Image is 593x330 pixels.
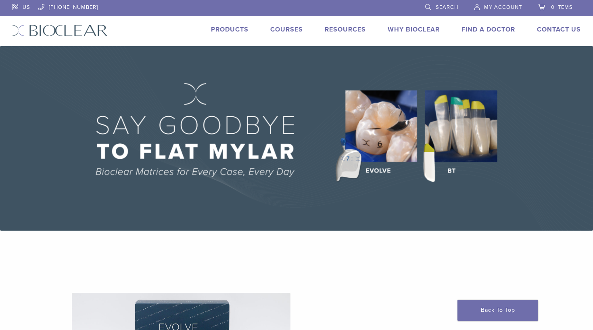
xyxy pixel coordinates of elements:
a: Products [211,25,248,34]
a: Courses [270,25,303,34]
span: Search [436,4,458,11]
span: My Account [484,4,522,11]
a: Contact Us [537,25,581,34]
a: Find A Doctor [461,25,515,34]
img: Bioclear [12,25,108,36]
a: Back To Top [457,300,538,321]
a: Resources [325,25,366,34]
a: Why Bioclear [388,25,440,34]
span: 0 items [551,4,573,11]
